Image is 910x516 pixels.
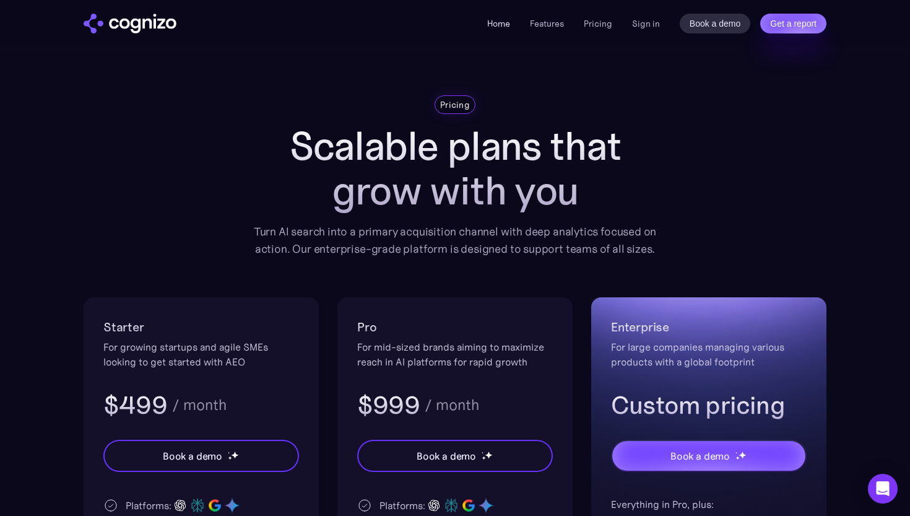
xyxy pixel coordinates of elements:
div: / month [172,398,227,413]
div: Pricing [440,98,470,111]
img: star [735,456,740,460]
a: Features [530,18,564,29]
img: star [735,452,737,453]
div: Book a demo [670,448,730,463]
div: Book a demo [163,448,222,463]
div: / month [425,398,479,413]
div: Platforms: [379,498,425,513]
h1: Scalable plans that grow with you [245,124,665,213]
a: Sign in [632,16,660,31]
div: For large companies managing various products with a global footprint [611,339,807,369]
a: Book a demo [680,14,751,33]
div: For growing startups and agile SMEs looking to get started with AEO [103,339,299,369]
div: Everything in Pro, plus: [611,497,807,512]
a: Home [487,18,510,29]
div: Turn AI search into a primary acquisition channel with deep analytics focused on action. Our ente... [245,223,665,258]
a: Book a demostarstarstar [611,440,807,472]
img: star [231,451,239,459]
img: star [739,451,747,459]
a: Get a report [760,14,826,33]
h3: $999 [357,389,420,421]
div: For mid-sized brands aiming to maximize reach in AI platforms for rapid growth [357,339,553,369]
div: Platforms: [126,498,171,513]
img: star [482,452,483,453]
a: Book a demostarstarstar [103,440,299,472]
img: cognizo logo [84,14,176,33]
h2: Enterprise [611,317,807,337]
div: Open Intercom Messenger [868,474,898,504]
img: star [228,456,232,460]
h3: $499 [103,389,167,421]
h2: Starter [103,317,299,337]
a: Pricing [584,18,612,29]
h3: Custom pricing [611,389,807,421]
img: star [485,451,493,459]
div: Book a demo [417,448,476,463]
img: star [228,452,230,453]
a: Book a demostarstarstar [357,440,553,472]
img: star [482,456,486,460]
a: home [84,14,176,33]
h2: Pro [357,317,553,337]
